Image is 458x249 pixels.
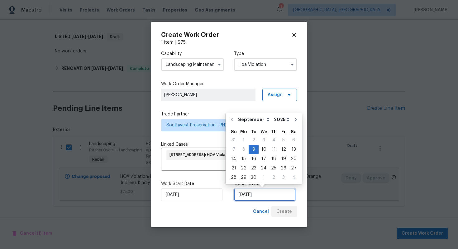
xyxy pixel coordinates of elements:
div: Mon Sep 01 2025 [239,135,249,145]
span: [STREET_ADDRESS]: HOA Violation Review: 594016: 1TV0DD8CHZNF8 [169,152,273,158]
div: Thu Sep 11 2025 [269,145,279,154]
label: Trade Partner [161,111,297,117]
div: [STREET_ADDRESS]: HOA Violation Review: 594016: 1TV0DD8CHZNF8 [166,150,279,160]
div: Tue Sep 30 2025 [249,173,259,182]
label: Type [234,51,297,57]
div: Sun Aug 31 2025 [229,135,239,145]
div: 31 [229,136,239,144]
abbr: Saturday [291,129,297,134]
div: 12 [279,145,289,154]
abbr: Thursday [271,129,277,134]
div: Sat Sep 27 2025 [289,164,299,173]
div: 20 [289,154,299,163]
label: Work Order Manager [161,81,297,87]
input: M/D/YYYY [161,188,222,201]
div: 22 [239,164,249,173]
div: 11 [269,145,279,154]
div: 5 [279,136,289,144]
div: Sat Sep 20 2025 [289,154,299,164]
div: Tue Sep 02 2025 [249,135,259,145]
div: 29 [239,173,249,182]
button: Go to next month [291,113,300,126]
select: Year [272,115,291,124]
div: 2 [269,173,279,182]
div: Mon Sep 15 2025 [239,154,249,164]
abbr: Sunday [231,129,237,134]
input: M/D/YYYY [234,188,295,201]
select: Month [236,115,272,124]
div: 16 [249,154,259,163]
div: 18 [269,154,279,163]
div: Fri Sep 12 2025 [279,145,289,154]
span: $ 75 [178,40,186,45]
div: 15 [239,154,249,163]
div: Fri Sep 26 2025 [279,164,289,173]
div: 2 [249,136,259,144]
span: [PERSON_NAME] [164,92,252,98]
div: Mon Sep 29 2025 [239,173,249,182]
div: Sun Sep 28 2025 [229,173,239,182]
div: 3 [259,136,269,144]
button: Show options [289,61,296,68]
div: Wed Sep 10 2025 [259,145,269,154]
div: Wed Oct 01 2025 [259,173,269,182]
h2: Create Work Order [161,32,291,38]
div: 28 [229,173,239,182]
div: Thu Sep 18 2025 [269,154,279,164]
div: Tue Sep 23 2025 [249,164,259,173]
div: Sun Sep 14 2025 [229,154,239,164]
div: 8 [239,145,249,154]
span: Cancel [253,208,269,216]
div: 25 [269,164,279,173]
div: 19 [279,154,289,163]
div: 1 item | [161,39,297,46]
div: 23 [249,164,259,173]
div: Thu Sep 04 2025 [269,135,279,145]
button: Show options [216,61,223,68]
div: Sun Sep 07 2025 [229,145,239,154]
div: Fri Oct 03 2025 [279,173,289,182]
div: 4 [289,173,299,182]
input: Select... [234,58,297,71]
abbr: Friday [281,129,286,134]
div: Thu Sep 25 2025 [269,164,279,173]
div: 1 [239,136,249,144]
div: 13 [289,145,299,154]
div: Sun Sep 21 2025 [229,164,239,173]
div: 17 [259,154,269,163]
div: 4 [269,136,279,144]
div: Sat Oct 04 2025 [289,173,299,182]
input: Select... [161,58,224,71]
div: 1 [259,173,269,182]
div: Thu Oct 02 2025 [269,173,279,182]
div: Sat Sep 06 2025 [289,135,299,145]
div: 24 [259,164,269,173]
div: Fri Sep 05 2025 [279,135,289,145]
div: 30 [249,173,259,182]
div: Wed Sep 17 2025 [259,154,269,164]
div: 21 [229,164,239,173]
div: 27 [289,164,299,173]
div: 7 [229,145,239,154]
span: Linked Cases [161,141,188,148]
abbr: Monday [240,129,247,134]
span: Assign [268,92,283,98]
label: Work Start Date [161,181,224,187]
div: 6 [289,136,299,144]
div: Fri Sep 19 2025 [279,154,289,164]
div: Tue Sep 16 2025 [249,154,259,164]
button: Cancel [250,206,271,217]
div: 26 [279,164,289,173]
div: Mon Sep 22 2025 [239,164,249,173]
label: Capability [161,51,224,57]
div: Sat Sep 13 2025 [289,145,299,154]
div: 14 [229,154,239,163]
abbr: Tuesday [251,129,256,134]
abbr: Wednesday [260,129,267,134]
div: 3 [279,173,289,182]
div: 9 [249,145,259,154]
button: Go to previous month [227,113,236,126]
div: Wed Sep 03 2025 [259,135,269,145]
div: Mon Sep 08 2025 [239,145,249,154]
div: Tue Sep 09 2025 [249,145,259,154]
